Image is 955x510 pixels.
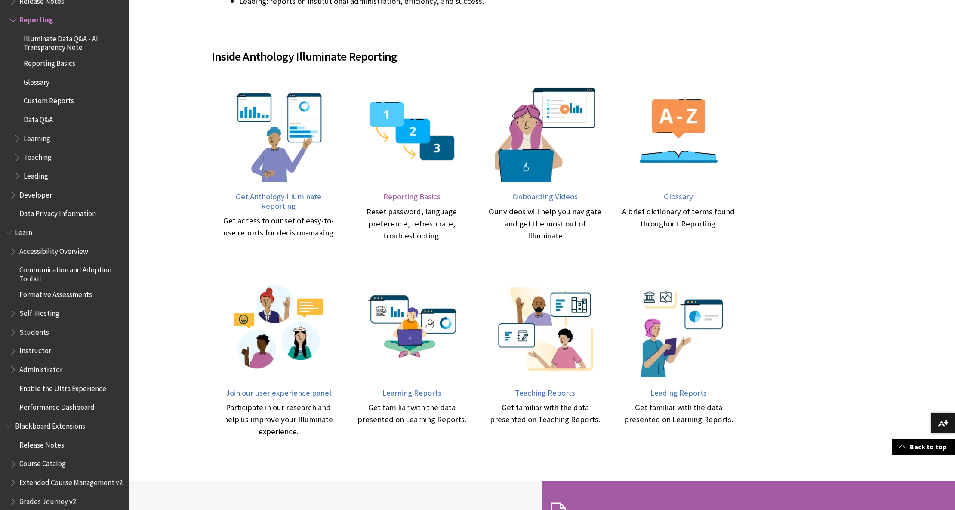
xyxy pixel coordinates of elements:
img: An institutional leader presenting data-driven results. [628,276,729,377]
span: Glossary [24,75,49,87]
a: An institutional leader presenting data-driven results. Leading Reports Get familiar with the dat... [620,276,736,438]
span: Extended Course Management v2 [19,475,123,487]
div: Get familiar with the data presented on Teaching Reports. [487,402,603,426]
span: Join our user experience panel [226,388,331,398]
img: A man raising his hand to dashboards. [228,80,329,182]
a: An illustration of a girl in front of a computer Onboarding Videos Our videos will help you navig... [487,80,603,242]
span: Reporting [19,13,53,25]
span: Developer [19,188,52,199]
span: Learn [15,225,32,237]
nav: Book outline for Blackboard Learn Help [5,225,124,414]
span: Performance Dashboard [19,400,95,412]
span: Enable the Ultra Experience [19,381,106,393]
span: Custom Reports [24,94,74,105]
img: An illustration of a girl in front of a computer [495,80,596,182]
span: Glossary [664,192,693,201]
div: Reset password, language preference, refresh rate, troubleshooting. [354,206,470,242]
span: Blackboard Extensions [15,419,85,430]
span: Instructor [19,344,51,355]
div: Our videos will help you navigate and get the most out of Illuminate [487,206,603,242]
span: Onboarding Videos [512,192,578,201]
a: Back to top [892,439,955,455]
span: Data Privacy Information [19,207,96,218]
span: Data Q&A [24,112,53,124]
div: A brief dictionary of terms found throughout Reporting. [620,206,736,230]
a: numbers one, two, and three Reporting Basics Reset password, language preference, refresh rate, t... [354,80,470,242]
span: Accessibility Overview [19,244,88,256]
span: Learning [24,131,50,143]
img: Three people in dialogue [228,276,329,377]
a: Two instructors teaching a class. Teaching Reports Get familiar with the data presented on Teachi... [487,276,603,438]
span: Leading [24,169,48,180]
span: Formative Assessments [19,287,92,299]
span: Inside Anthology Illuminate Reporting [212,47,745,65]
img: Glossary [628,80,729,182]
div: Get familiar with the data presented on Learning Reports. [620,402,736,426]
span: Illuminate Data Q&A - AI Transparency Note [24,31,123,52]
span: Grades Journey v2 [19,494,76,506]
span: Leading Reports [650,388,707,398]
span: Release Notes [19,438,64,449]
a: A man raising his hand to dashboards. Get Anthology Illuminate Reporting Get access to our set of... [220,80,336,242]
img: Two instructors teaching a class. [495,276,596,377]
span: Teaching [24,150,52,162]
span: Students [19,325,49,337]
span: Learning Reports [382,388,441,398]
a: A student in her computer and dashboard illustrations around her. Learning Reports Get familiar w... [354,276,470,438]
span: Get Anthology Illuminate Reporting [236,192,321,211]
span: Communication and Adoption Toolkit [19,263,123,283]
img: numbers one, two, and three [361,80,462,182]
span: Teaching Reports [515,388,575,398]
img: A student in her computer and dashboard illustrations around her. [361,276,462,377]
span: Self-Hosting [19,306,59,318]
div: Get familiar with the data presented on Learning Reports. [354,402,470,426]
span: Reporting Basics [383,192,441,201]
span: Reporting Basics [24,56,75,68]
a: Glossary Glossary A brief dictionary of terms found throughout Reporting. [620,80,736,242]
span: Course Catalog [19,457,66,468]
div: Get access to our set of easy-to-use reports for decision-making [220,215,336,239]
div: Participate in our research and help us improve your Illuminate experience. [220,402,336,438]
span: Administrator [19,362,62,374]
a: Three people in dialogue Join our user experience panel Participate in our research and help us i... [220,276,336,438]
